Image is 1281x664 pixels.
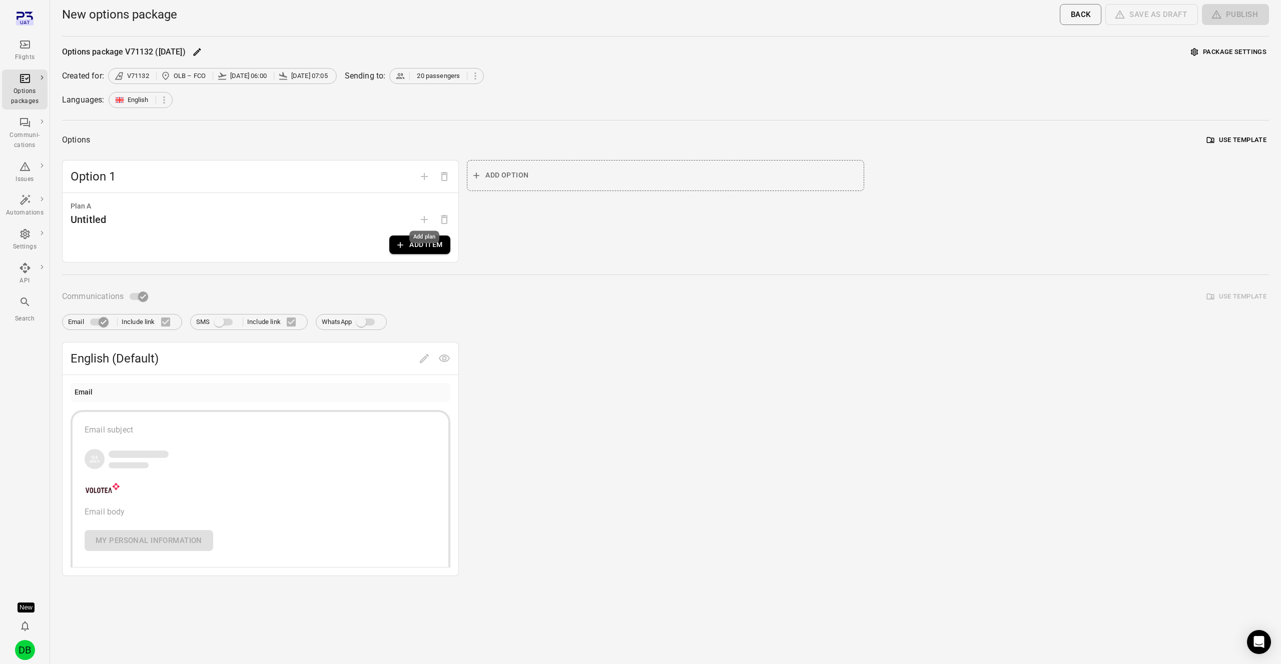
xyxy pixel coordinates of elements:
div: Open Intercom Messenger [1247,630,1271,654]
button: Notifications [15,616,35,636]
button: Add item [389,235,450,254]
h1: New options package [62,6,177,22]
div: Add plan [409,231,439,243]
a: Automations [2,191,48,221]
div: Sending to: [345,70,386,82]
div: Search [6,314,44,324]
button: Package settings [1188,44,1269,60]
a: Flights [2,35,48,65]
span: Option 1 [71,168,414,184]
a: Options packages [2,69,48,109]
span: V71132 [127,71,149,81]
div: Flights [6,52,44,62]
div: Languages: [62,94,105,106]
div: Email [75,387,93,398]
label: WhatsApp integration not set up. Contact Plan3 to enable this feature [322,312,381,331]
span: Add option [414,171,434,180]
span: English [128,95,149,105]
button: Edit [190,44,205,59]
div: Tooltip anchor [18,602,35,612]
div: Untitled [71,211,106,227]
div: Options [62,133,90,147]
span: [DATE] 06:00 [230,71,267,81]
div: Automations [6,208,44,218]
span: OLB – FCO [174,71,206,81]
label: Include link [122,311,176,332]
button: Search [2,293,48,326]
span: 20 passengers [417,71,460,81]
span: Add plan [414,214,434,224]
a: API [2,259,48,289]
div: Communi-cations [6,130,44,150]
button: Back [1060,4,1102,25]
div: API [6,276,44,286]
div: Settings [6,242,44,252]
label: Sms integration not set up. Contact Plan3 to enable this feature [196,312,239,331]
a: Communi-cations [2,113,48,153]
button: Daníel Benediktsson [11,636,39,664]
label: Include link [247,311,302,332]
span: Options need to have at least one plan [434,214,454,224]
a: Settings [2,225,48,255]
div: English [109,92,173,108]
div: Issues [6,174,44,184]
a: Issues [2,157,48,187]
span: Edit [414,353,434,362]
span: Communications [62,289,124,303]
label: Email [68,312,113,331]
div: Options packages [6,86,44,106]
button: Use template [1204,132,1269,148]
span: Delete option [434,171,454,180]
div: Created for: [62,70,104,82]
span: Preview [434,353,454,362]
span: English (Default) [71,350,414,366]
div: Options package V71132 ([DATE]) [62,46,186,58]
span: [DATE] 07:05 [291,71,328,81]
div: 20 passengers [389,68,484,84]
div: Plan A [71,201,450,212]
div: DB [15,640,35,660]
